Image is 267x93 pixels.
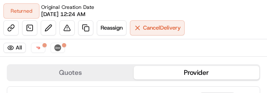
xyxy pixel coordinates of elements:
[130,20,185,36] button: CancelDelivery
[3,43,26,53] button: All
[8,11,15,17] div: 📗
[8,66,134,79] button: Quotes
[5,6,68,22] a: 📗Knowledge Base
[54,44,61,51] img: uber-new-logo.jpeg
[17,10,65,18] span: Knowledge Base
[80,10,136,18] span: API Documentation
[68,6,140,22] a: 💻API Documentation
[134,66,260,79] button: Provider
[41,4,94,11] span: Original Creation Date
[35,44,42,51] img: doordash_logo_v2.png
[97,20,126,36] button: Reassign
[143,24,181,32] span: Cancel Delivery
[84,30,103,37] span: Pylon
[101,24,123,32] span: Reassign
[41,11,85,18] span: [DATE] 12:24 AM
[72,11,79,17] div: 💻
[60,30,103,37] a: Powered byPylon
